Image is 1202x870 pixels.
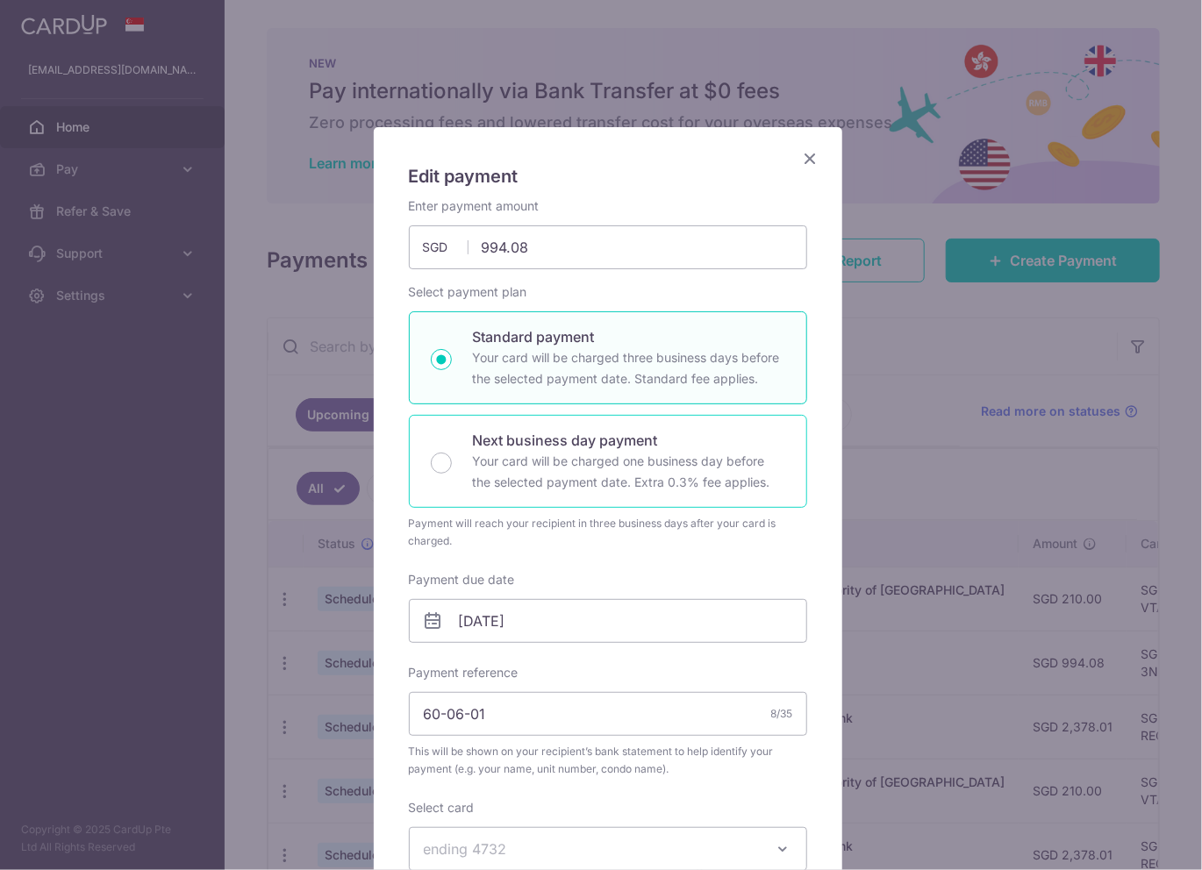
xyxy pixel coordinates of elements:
[409,571,515,588] label: Payment due date
[473,430,785,451] p: Next business day payment
[473,347,785,389] p: Your card will be charged three business days before the selected payment date. Standard fee appl...
[473,326,785,347] p: Standard payment
[423,239,469,256] span: SGD
[800,148,821,169] button: Close
[409,162,807,190] h5: Edit payment
[409,283,527,301] label: Select payment plan
[409,515,807,550] div: Payment will reach your recipient in three business days after your card is charged.
[409,664,519,681] label: Payment reference
[409,743,807,778] span: This will be shown on your recipient’s bank statement to help identify your payment (e.g. your na...
[409,225,807,269] input: 0.00
[424,840,507,858] span: ending 4732
[771,705,793,723] div: 8/35
[409,599,807,643] input: DD / MM / YYYY
[409,197,540,215] label: Enter payment amount
[409,799,475,817] label: Select card
[473,451,785,493] p: Your card will be charged one business day before the selected payment date. Extra 0.3% fee applies.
